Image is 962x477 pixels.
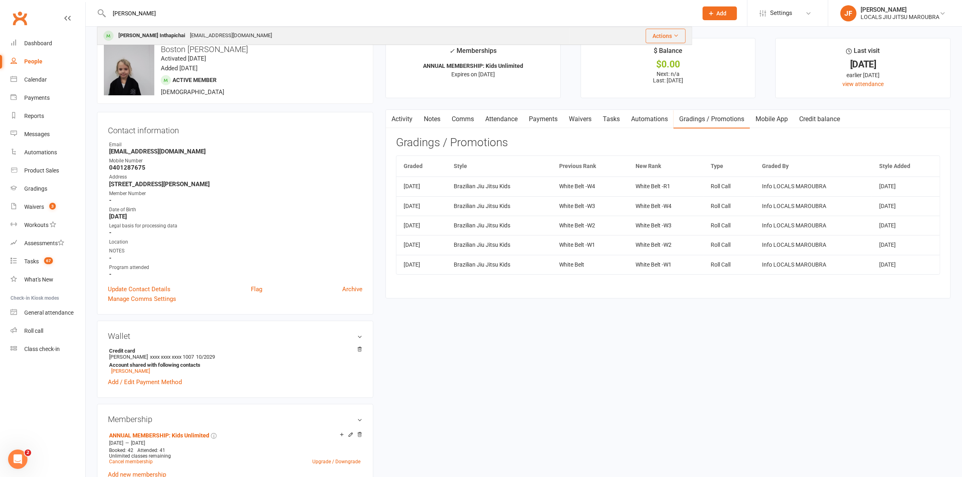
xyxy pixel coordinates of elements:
[523,110,563,128] a: Payments
[173,77,217,83] span: Active member
[11,322,85,340] a: Roll call
[24,40,52,46] div: Dashboard
[396,216,446,235] td: [DATE]
[25,450,31,456] span: 2
[625,110,674,128] a: Automations
[109,222,362,230] div: Legal basis for processing data
[450,46,497,61] div: Memberships
[794,110,846,128] a: Credit balance
[423,63,523,69] strong: ANNUAL MEMBERSHIP: Kids Unlimited
[770,4,792,22] span: Settings
[11,34,85,53] a: Dashboard
[108,294,176,304] a: Manage Comms Settings
[861,6,939,13] div: [PERSON_NAME]
[396,196,446,216] td: [DATE]
[552,156,629,177] th: Previous Rank
[109,254,362,262] strong: -
[108,377,182,387] a: Add / Edit Payment Method
[628,196,703,216] td: White Belt -W4
[628,156,703,177] th: New Rank
[755,196,872,216] td: Info LOCALS MAROUBRA
[703,235,754,254] td: Roll Call
[104,45,366,54] h3: Boston [PERSON_NAME]
[11,71,85,89] a: Calendar
[107,8,692,19] input: Search...
[628,216,703,235] td: White Belt -W3
[755,255,872,274] td: Info LOCALS MAROUBRA
[703,196,754,216] td: Roll Call
[11,125,85,143] a: Messages
[11,304,85,322] a: General attendance kiosk mode
[396,137,940,149] h3: Gradings / Promotions
[24,76,47,83] div: Calendar
[24,58,42,65] div: People
[109,206,362,214] div: Date of Birth
[396,255,446,274] td: [DATE]
[552,255,629,274] td: White Belt
[24,258,39,265] div: Tasks
[450,47,455,55] i: ✓
[251,284,262,294] a: Flag
[187,30,274,42] div: [EMAIL_ADDRESS][DOMAIN_NAME]
[109,264,362,271] div: Program attended
[755,156,872,177] th: Graded By
[10,8,30,28] a: Clubworx
[109,238,362,246] div: Location
[24,240,64,246] div: Assessments
[109,459,153,464] a: Cancel membership
[109,213,362,220] strong: [DATE]
[312,459,360,464] a: Upgrade / Downgrade
[109,164,362,171] strong: 0401287675
[386,110,418,128] a: Activity
[11,271,85,289] a: What's New
[150,354,194,360] span: xxxx xxxx xxxx 1007
[109,157,362,165] div: Mobile Number
[588,60,748,69] div: $0.00
[446,216,552,235] td: Brazilian Jiu Jitsu Kids
[872,216,940,235] td: [DATE]
[24,167,59,174] div: Product Sales
[451,71,495,78] span: Expires on [DATE]
[109,229,362,236] strong: -
[109,271,362,278] strong: -
[755,235,872,254] td: Info LOCALS MAROUBRA
[109,173,362,181] div: Address
[552,196,629,216] td: White Belt -W3
[108,347,362,375] li: [PERSON_NAME]
[703,156,754,177] th: Type
[446,255,552,274] td: Brazilian Jiu Jitsu Kids
[161,55,206,62] time: Activated [DATE]
[717,10,727,17] span: Add
[109,432,209,439] a: ANNUAL MEMBERSHIP: Kids Unlimited
[646,29,686,43] button: Actions
[755,216,872,235] td: Info LOCALS MAROUBRA
[49,203,56,210] span: 3
[872,177,940,196] td: [DATE]
[24,328,43,334] div: Roll call
[109,197,362,204] strong: -
[588,71,748,84] p: Next: n/a Last: [DATE]
[11,89,85,107] a: Payments
[552,216,629,235] td: White Belt -W2
[842,81,884,87] a: view attendance
[24,131,50,137] div: Messages
[108,123,362,135] h3: Contact information
[861,13,939,21] div: LOCALS JIU JITSU MAROUBRA
[446,177,552,196] td: Brazilian Jiu Jitsu Kids
[674,110,750,128] a: Gradings / Promotions
[104,45,154,95] img: image1751953477.png
[783,71,943,80] div: earlier [DATE]
[24,309,74,316] div: General attendance
[109,181,362,188] strong: [STREET_ADDRESS][PERSON_NAME]
[11,143,85,162] a: Automations
[137,448,165,453] span: Attended: 41
[107,440,362,446] div: —
[24,204,44,210] div: Waivers
[109,148,362,155] strong: [EMAIL_ADDRESS][DOMAIN_NAME]
[131,440,145,446] span: [DATE]
[161,88,224,96] span: [DEMOGRAPHIC_DATA]
[161,65,198,72] time: Added [DATE]
[109,362,358,368] strong: Account shared with following contacts
[11,216,85,234] a: Workouts
[703,216,754,235] td: Roll Call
